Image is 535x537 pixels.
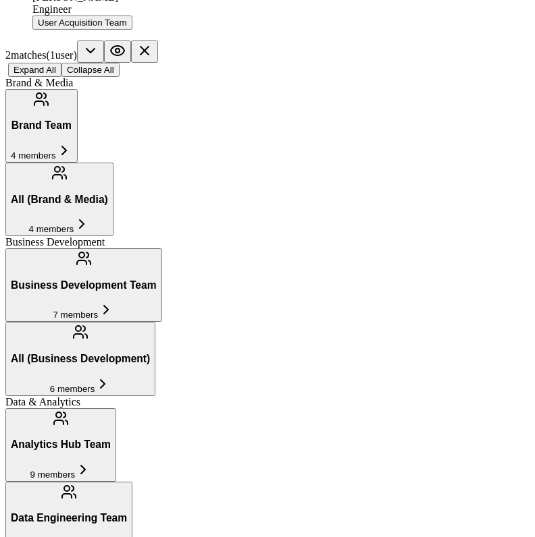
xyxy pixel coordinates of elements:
[32,3,530,16] div: Engineer
[104,40,131,63] button: Hide teams without matches
[5,248,162,322] button: Business Development Team7 members
[131,40,158,63] button: Clear search
[11,150,56,161] span: 4 members
[11,512,127,524] h3: Data Engineering Team
[11,119,72,132] h3: Brand Team
[5,396,80,407] span: Data & Analytics
[29,224,74,234] span: 4 members
[8,63,61,77] button: Expand All
[30,470,76,480] span: 9 members
[11,194,108,206] h3: All (Brand & Media)
[11,439,111,451] h3: Analytics Hub Team
[5,236,105,248] span: Business Development
[11,279,157,291] h3: Business Development Team
[77,40,104,63] button: Scroll to next match
[5,89,78,163] button: Brand Team4 members
[32,16,132,30] button: User Acquisition Team
[5,77,73,88] span: Brand & Media
[5,408,116,482] button: Analytics Hub Team9 members
[53,310,98,320] span: 7 members
[5,49,77,61] span: 2 match es ( 1 user )
[5,322,155,395] button: All (Business Development)6 members
[11,353,150,365] h3: All (Business Development)
[61,63,120,77] button: Collapse All
[5,163,113,236] button: All (Brand & Media)4 members
[50,384,95,394] span: 6 members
